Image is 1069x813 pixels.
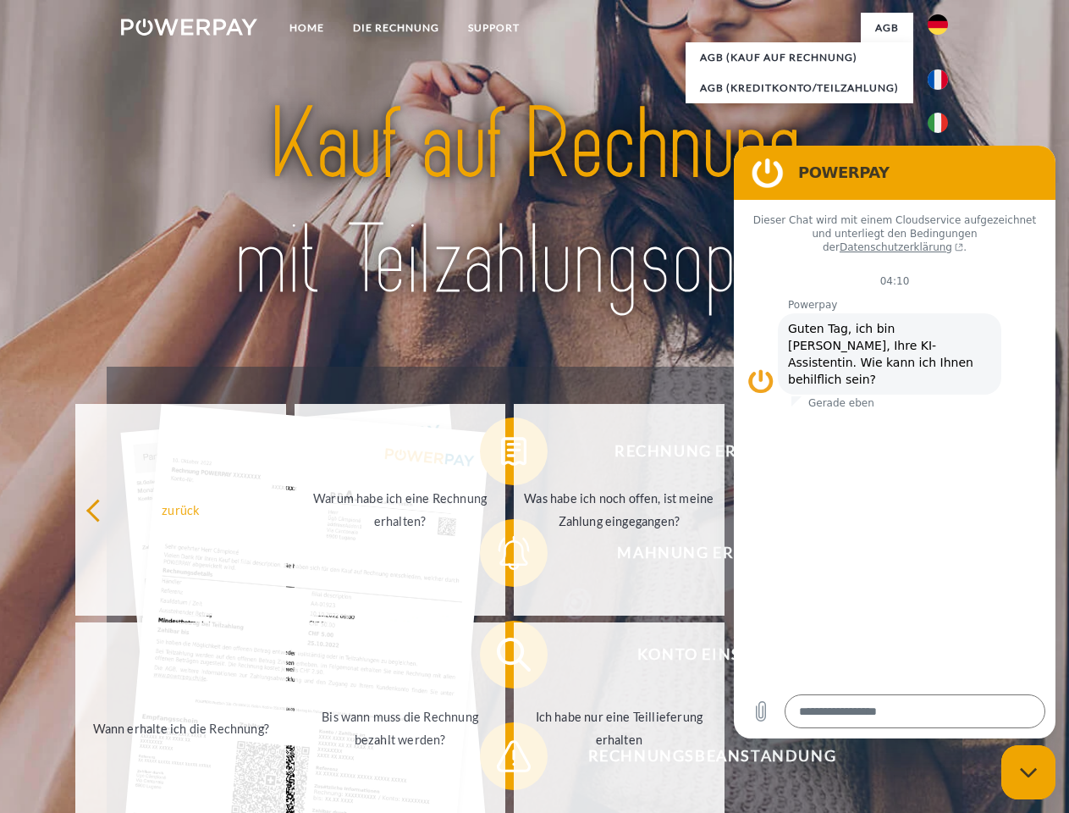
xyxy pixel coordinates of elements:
[305,487,495,533] div: Warum habe ich eine Rechnung erhalten?
[928,14,948,35] img: de
[121,19,257,36] img: logo-powerpay-white.svg
[1001,745,1055,799] iframe: Schaltfläche zum Öffnen des Messaging-Fensters; Konversation läuft
[928,69,948,90] img: fr
[305,705,495,751] div: Bis wann muss die Rechnung bezahlt werden?
[85,716,276,739] div: Wann erhalte ich die Rechnung?
[524,487,714,533] div: Was habe ich noch offen, ist meine Zahlung eingegangen?
[454,13,534,43] a: SUPPORT
[686,42,913,73] a: AGB (Kauf auf Rechnung)
[85,498,276,521] div: zurück
[928,113,948,133] img: it
[861,13,913,43] a: agb
[734,146,1055,738] iframe: Messaging-Fenster
[162,81,907,324] img: title-powerpay_de.svg
[339,13,454,43] a: DIE RECHNUNG
[275,13,339,43] a: Home
[514,404,725,616] a: Was habe ich noch offen, ist meine Zahlung eingegangen?
[524,705,714,751] div: Ich habe nur eine Teillieferung erhalten
[686,73,913,103] a: AGB (Kreditkonto/Teilzahlung)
